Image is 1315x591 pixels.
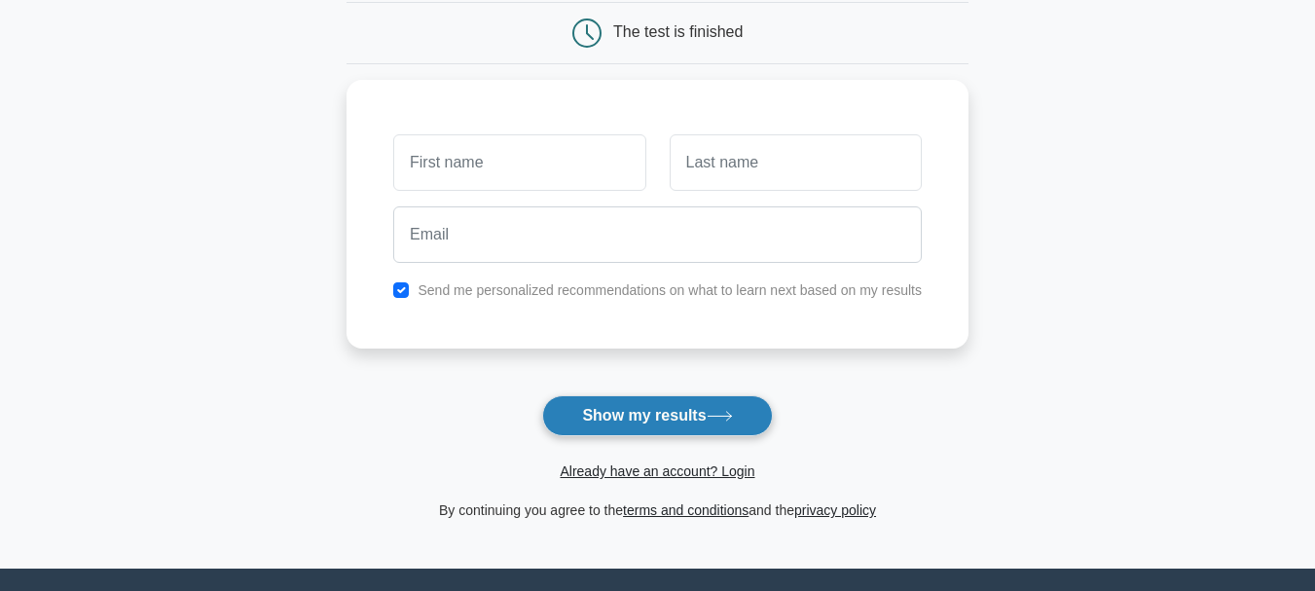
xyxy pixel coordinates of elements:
[623,502,749,518] a: terms and conditions
[418,282,922,298] label: Send me personalized recommendations on what to learn next based on my results
[794,502,876,518] a: privacy policy
[393,206,922,263] input: Email
[560,463,754,479] a: Already have an account? Login
[335,499,980,522] div: By continuing you agree to the and the
[613,23,743,40] div: The test is finished
[393,134,645,191] input: First name
[670,134,922,191] input: Last name
[542,395,772,436] button: Show my results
